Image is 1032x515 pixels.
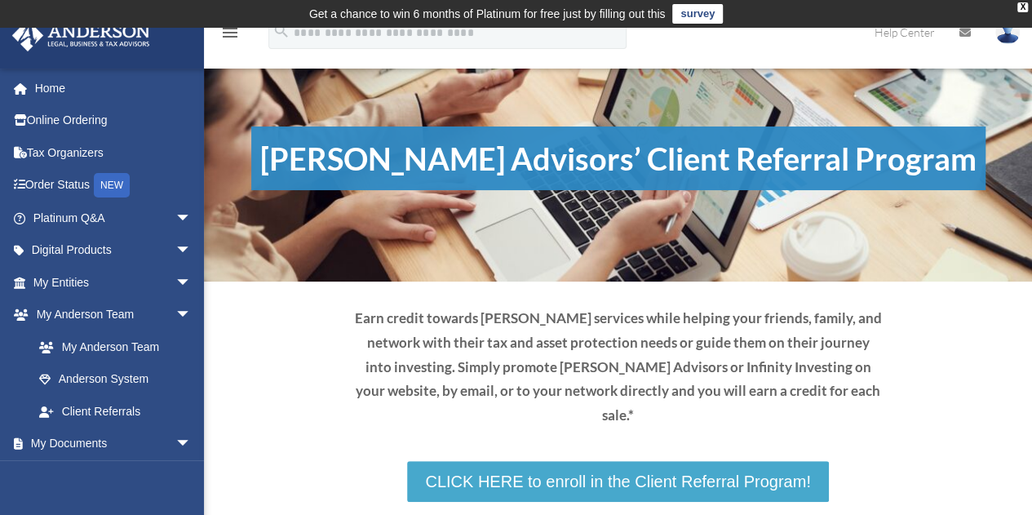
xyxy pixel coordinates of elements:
[175,460,208,493] span: arrow_drop_down
[11,299,216,331] a: My Anderson Teamarrow_drop_down
[353,306,884,428] p: Earn credit towards [PERSON_NAME] services while helping your friends, family, and network with t...
[94,173,130,198] div: NEW
[7,20,155,51] img: Anderson Advisors Platinum Portal
[175,202,208,235] span: arrow_drop_down
[672,4,723,24] a: survey
[1017,2,1028,12] div: close
[995,20,1020,44] img: User Pic
[11,104,216,137] a: Online Ordering
[23,363,216,396] a: Anderson System
[175,266,208,300] span: arrow_drop_down
[220,29,240,42] a: menu
[309,4,666,24] div: Get a chance to win 6 months of Platinum for free just by filling out this
[175,428,208,461] span: arrow_drop_down
[23,395,208,428] a: Client Referrals
[175,234,208,268] span: arrow_drop_down
[11,234,216,267] a: Digital Productsarrow_drop_down
[11,169,216,202] a: Order StatusNEW
[11,460,216,492] a: Online Learningarrow_drop_down
[251,127,985,190] h1: [PERSON_NAME] Advisors’ Client Referral Program
[11,428,216,460] a: My Documentsarrow_drop_down
[175,299,208,332] span: arrow_drop_down
[23,331,216,363] a: My Anderson Team
[11,136,216,169] a: Tax Organizers
[11,202,216,234] a: Platinum Q&Aarrow_drop_down
[407,461,828,502] a: CLICK HERE to enroll in the Client Referral Program!
[11,72,216,104] a: Home
[11,266,216,299] a: My Entitiesarrow_drop_down
[220,23,240,42] i: menu
[272,22,290,40] i: search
